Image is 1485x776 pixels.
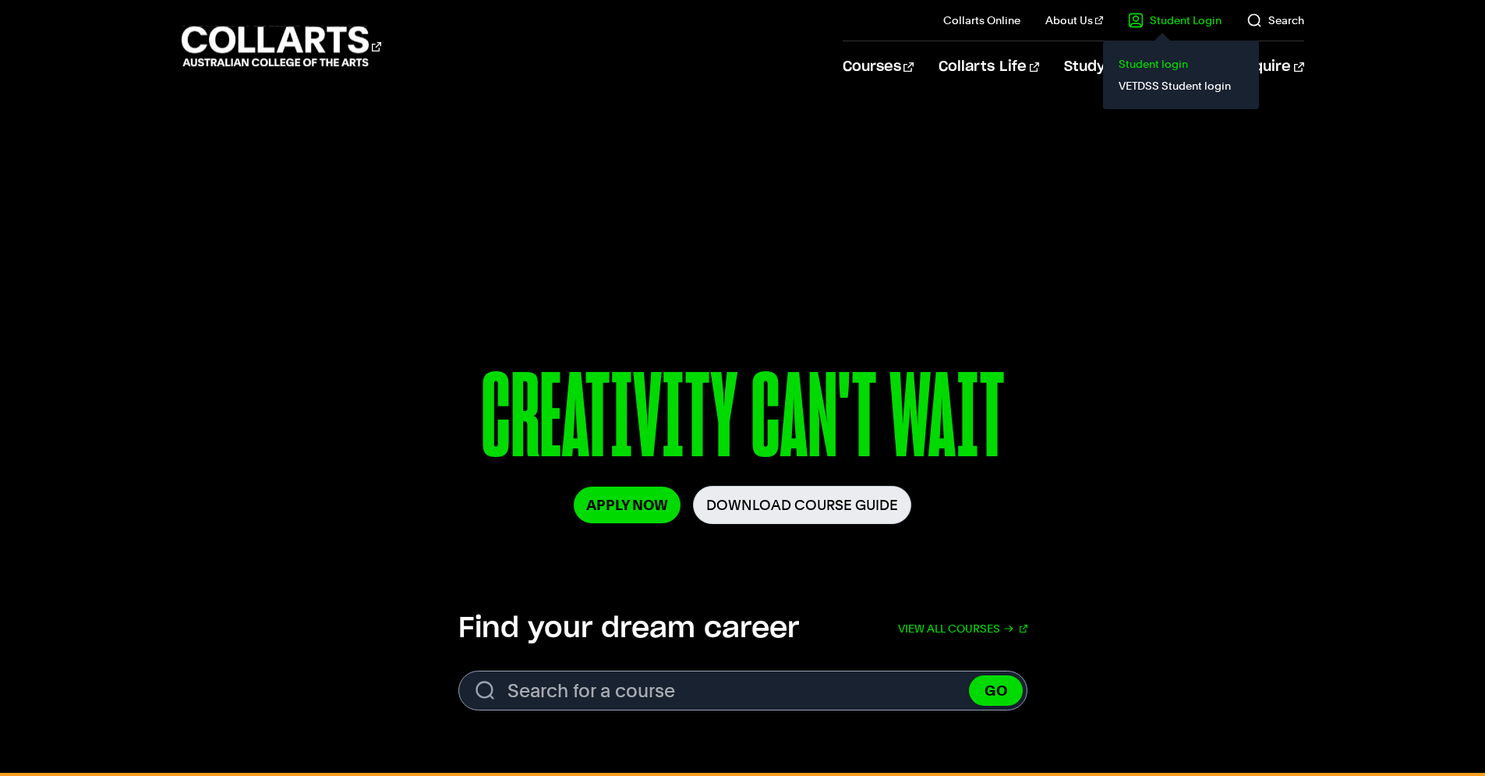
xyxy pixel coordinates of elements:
a: View all courses [898,611,1027,646]
a: Search [1246,12,1304,28]
a: About Us [1045,12,1103,28]
a: Student Login [1128,12,1222,28]
a: Apply Now [574,487,681,523]
a: Collarts Online [943,12,1020,28]
form: Search [458,671,1027,710]
a: Download Course Guide [693,486,911,524]
a: Student login [1116,53,1246,75]
button: GO [969,675,1023,706]
p: CREATIVITY CAN'T WAIT [307,357,1177,486]
a: Enquire [1236,41,1303,93]
h2: Find your dream career [458,611,799,646]
a: Courses [843,41,914,93]
a: Collarts Life [939,41,1039,93]
input: Search for a course [458,671,1027,710]
a: VETDSS Student login [1116,75,1246,97]
a: Study Information [1064,41,1211,93]
div: Go to homepage [182,24,381,69]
